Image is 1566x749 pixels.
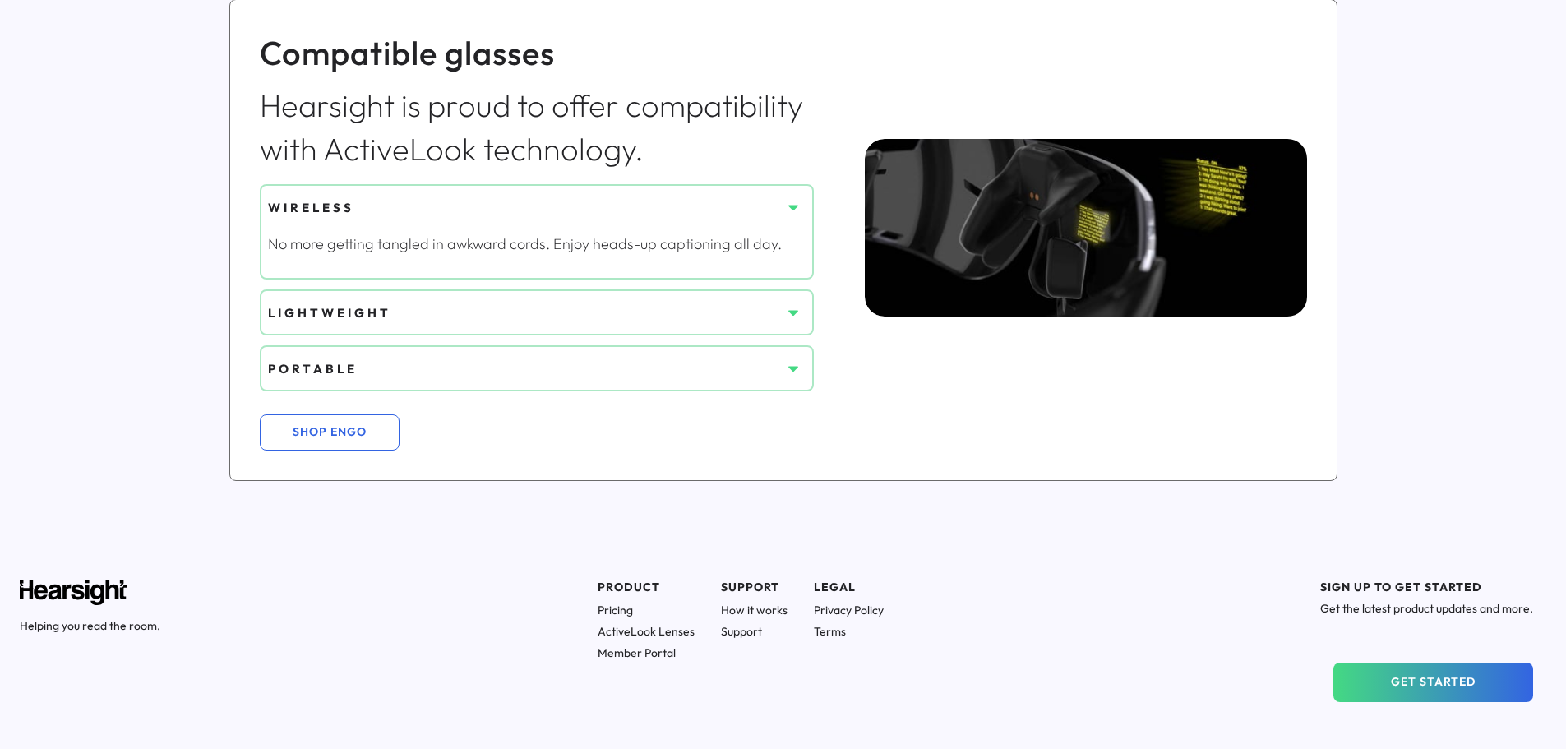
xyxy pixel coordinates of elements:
h1: Terms [814,624,884,639]
div: PORTABLE [268,360,781,377]
h1: Member Portal [598,645,695,660]
h1: Pricing [598,603,695,617]
h1: How it works [721,603,788,617]
div: Compatible glasses [260,30,814,76]
div: Hearsight is proud to offer compatibility with ActiveLook technology. [260,84,814,171]
h1: SIGN UP TO GET STARTED [1320,580,1533,594]
div: LIGHTWEIGHT [268,304,781,321]
h1: Get the latest product updates and more. [1320,601,1533,616]
button: SHOP ENGO [260,414,400,451]
h1: Helping you read the room. [20,618,160,633]
div: LEGAL [814,580,884,596]
h1: ActiveLook Lenses [598,624,695,639]
div: SUPPORT [721,580,788,596]
h1: Support [721,624,788,639]
img: Hearsight logo [20,580,127,605]
div: WIRELESS [268,199,781,216]
div: No more getting tangled in awkward cords. Enjoy heads-up captioning all day. [268,233,806,254]
h1: Privacy Policy [814,603,884,617]
div: PRODUCT [598,580,695,596]
button: GET STARTED [1333,663,1533,702]
img: ActiveLook glasses display preview [865,139,1453,316]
